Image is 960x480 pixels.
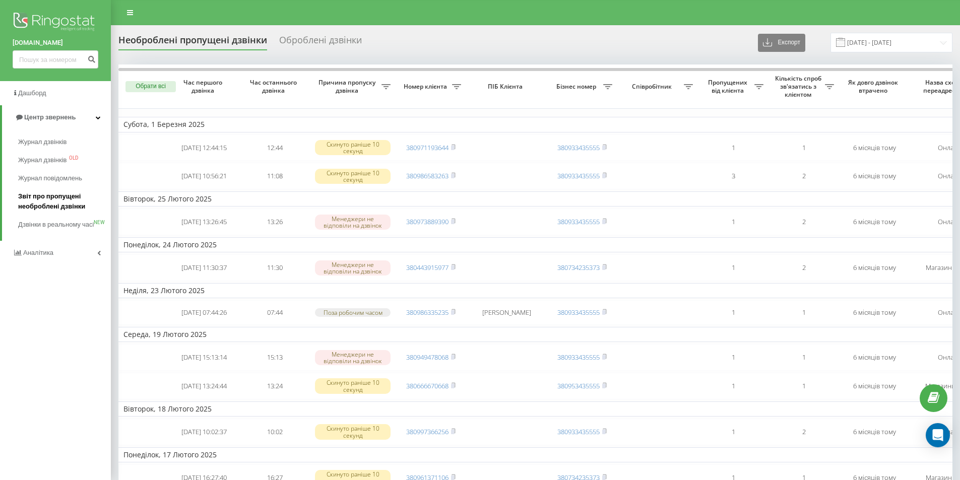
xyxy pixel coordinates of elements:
[401,83,452,91] span: Номер клієнта
[769,163,839,189] td: 2
[23,249,53,256] span: Аналiтика
[177,79,231,94] span: Час першого дзвінка
[125,81,176,92] button: Обрати всі
[118,35,267,50] div: Необроблені пропущені дзвінки
[475,83,538,91] span: ПІБ Клієнта
[18,169,111,187] a: Журнал повідомлень
[24,113,76,121] span: Центр звернень
[18,216,111,234] a: Дзвінки в реальному часіNEW
[774,75,825,98] span: Кількість спроб зв'язатись з клієнтом
[169,373,239,399] td: [DATE] 13:24:44
[315,260,391,276] div: Менеджери не відповіли на дзвінок
[557,427,600,436] a: 380933435555
[839,373,910,399] td: 6 місяців тому
[622,83,684,91] span: Співробітник
[406,171,449,180] a: 380986583263
[557,353,600,362] a: 380933435555
[758,34,805,52] button: Експорт
[557,263,600,272] a: 380734235373
[18,137,67,147] span: Журнал дзвінків
[239,300,310,325] td: 07:44
[239,419,310,445] td: 10:02
[466,300,547,325] td: [PERSON_NAME]
[769,254,839,281] td: 2
[698,209,769,235] td: 1
[769,373,839,399] td: 1
[552,83,603,91] span: Бізнес номер
[239,134,310,161] td: 12:44
[315,350,391,365] div: Менеджери не відповіли на дзвінок
[315,308,391,317] div: Поза робочим часом
[18,220,94,230] span: Дзвінки в реальному часі
[18,191,106,212] span: Звіт про пропущені необроблені дзвінки
[239,163,310,189] td: 11:08
[315,424,391,439] div: Скинуто раніше 10 секунд
[169,419,239,445] td: [DATE] 10:02:37
[839,419,910,445] td: 6 місяців тому
[406,217,449,226] a: 380973889390
[839,134,910,161] td: 6 місяців тому
[2,105,111,129] a: Центр звернень
[698,134,769,161] td: 1
[698,373,769,399] td: 1
[769,300,839,325] td: 1
[698,163,769,189] td: 3
[557,171,600,180] a: 380933435555
[406,381,449,390] a: 380666670668
[315,169,391,184] div: Скинуто раніше 10 секунд
[169,344,239,371] td: [DATE] 15:13:14
[698,254,769,281] td: 1
[18,155,67,165] span: Журнал дзвінків
[769,419,839,445] td: 2
[239,344,310,371] td: 15:13
[839,163,910,189] td: 6 місяців тому
[926,423,950,447] div: Open Intercom Messenger
[698,300,769,325] td: 1
[18,151,111,169] a: Журнал дзвінківOLD
[169,300,239,325] td: [DATE] 07:44:26
[769,209,839,235] td: 2
[769,344,839,371] td: 1
[169,134,239,161] td: [DATE] 12:44:15
[698,419,769,445] td: 1
[406,353,449,362] a: 380949478068
[169,209,239,235] td: [DATE] 13:26:45
[239,254,310,281] td: 11:30
[18,173,82,183] span: Журнал повідомлень
[13,38,98,48] a: [DOMAIN_NAME]
[557,143,600,152] a: 380933435555
[406,427,449,436] a: 380997366256
[406,143,449,152] a: 380971193644
[847,79,902,94] span: Як довго дзвінок втрачено
[557,381,600,390] a: 380953435555
[239,373,310,399] td: 13:24
[406,263,449,272] a: 380443915977
[406,308,449,317] a: 380986335235
[239,209,310,235] td: 13:26
[13,50,98,68] input: Пошук за номером
[315,79,381,94] span: Причина пропуску дзвінка
[698,344,769,371] td: 1
[315,378,391,393] div: Скинуто раніше 10 секунд
[839,254,910,281] td: 6 місяців тому
[315,215,391,230] div: Менеджери не відповіли на дзвінок
[769,134,839,161] td: 1
[169,254,239,281] td: [DATE] 11:30:37
[839,300,910,325] td: 6 місяців тому
[557,217,600,226] a: 380933435555
[18,89,46,97] span: Дашборд
[557,308,600,317] a: 380933435555
[279,35,362,50] div: Оброблені дзвінки
[13,10,98,35] img: Ringostat logo
[18,187,111,216] a: Звіт про пропущені необроблені дзвінки
[315,140,391,155] div: Скинуто раніше 10 секунд
[18,133,111,151] a: Журнал дзвінків
[703,79,754,94] span: Пропущених від клієнта
[247,79,302,94] span: Час останнього дзвінка
[839,209,910,235] td: 6 місяців тому
[169,163,239,189] td: [DATE] 10:56:21
[839,344,910,371] td: 6 місяців тому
